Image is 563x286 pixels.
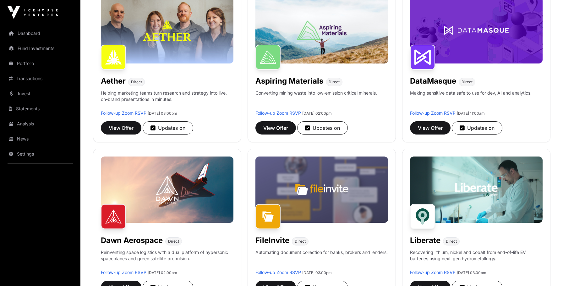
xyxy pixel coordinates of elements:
button: Updates on [143,121,193,135]
div: Updates on [305,124,340,132]
a: Follow-up Zoom RSVP [101,270,146,275]
button: Updates on [297,121,348,135]
button: View Offer [410,121,451,135]
a: Analysis [5,117,75,131]
iframe: Chat Widget [532,256,563,286]
span: [DATE] 11:00am [457,111,485,116]
h1: Dawn Aerospace [101,235,163,245]
div: Updates on [150,124,185,132]
a: Follow-up Zoom RSVP [410,110,456,116]
p: Converting mining waste into low-emission critical minerals. [255,90,377,110]
button: View Offer [255,121,296,135]
div: Updates on [460,124,495,132]
a: Portfolio [5,57,75,70]
a: Invest [5,87,75,101]
a: Follow-up Zoom RSVP [255,270,301,275]
p: Reinventing space logistics with a dual platform of hypersonic spaceplanes and green satellite pr... [101,249,233,269]
h1: Liberate [410,235,440,245]
span: [DATE] 03:00pm [148,111,177,116]
img: Dawn Aerospace [101,204,126,229]
a: Dashboard [5,26,75,40]
a: Settings [5,147,75,161]
a: Follow-up Zoom RSVP [255,110,301,116]
span: Direct [295,239,306,244]
h1: DataMasque [410,76,456,86]
span: [DATE] 02:00pm [148,270,177,275]
a: Fund Investments [5,41,75,55]
span: [DATE] 03:00pm [457,270,486,275]
span: [DATE] 02:00pm [302,111,332,116]
button: Updates on [452,121,502,135]
img: Liberate [410,204,435,229]
p: Recovering lithium, nickel and cobalt from end-of-life EV batteries using next-gen hydrometallurgy. [410,249,543,269]
img: Icehouse Ventures Logo [8,6,58,19]
img: File-Invite-Banner.jpg [255,157,388,223]
span: View Offer [418,124,443,132]
a: Follow-up Zoom RSVP [410,270,456,275]
img: Aether [101,45,126,70]
span: Direct [446,239,457,244]
p: Automating document collection for banks, brokers and lenders. [255,249,388,269]
a: Statements [5,102,75,116]
img: Aspiring Materials [255,45,281,70]
span: Direct [329,80,340,85]
span: View Offer [109,124,134,132]
a: Transactions [5,72,75,85]
span: View Offer [263,124,288,132]
img: FileInvite [255,204,281,229]
span: [DATE] 03:00pm [302,270,332,275]
h1: Aether [101,76,126,86]
p: Making sensitive data safe to use for dev, AI and analytics. [410,90,532,110]
h1: FileInvite [255,235,289,245]
img: Dawn-Banner.jpg [101,157,233,223]
a: News [5,132,75,146]
span: Direct [131,80,142,85]
h1: Aspiring Materials [255,76,323,86]
span: Direct [462,80,473,85]
a: Follow-up Zoom RSVP [101,110,146,116]
img: DataMasque [410,45,435,70]
img: Liberate-Banner.jpg [410,157,543,223]
p: Helping marketing teams turn research and strategy into live, on-brand presentations in minutes. [101,90,233,110]
button: View Offer [101,121,141,135]
span: Direct [168,239,179,244]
